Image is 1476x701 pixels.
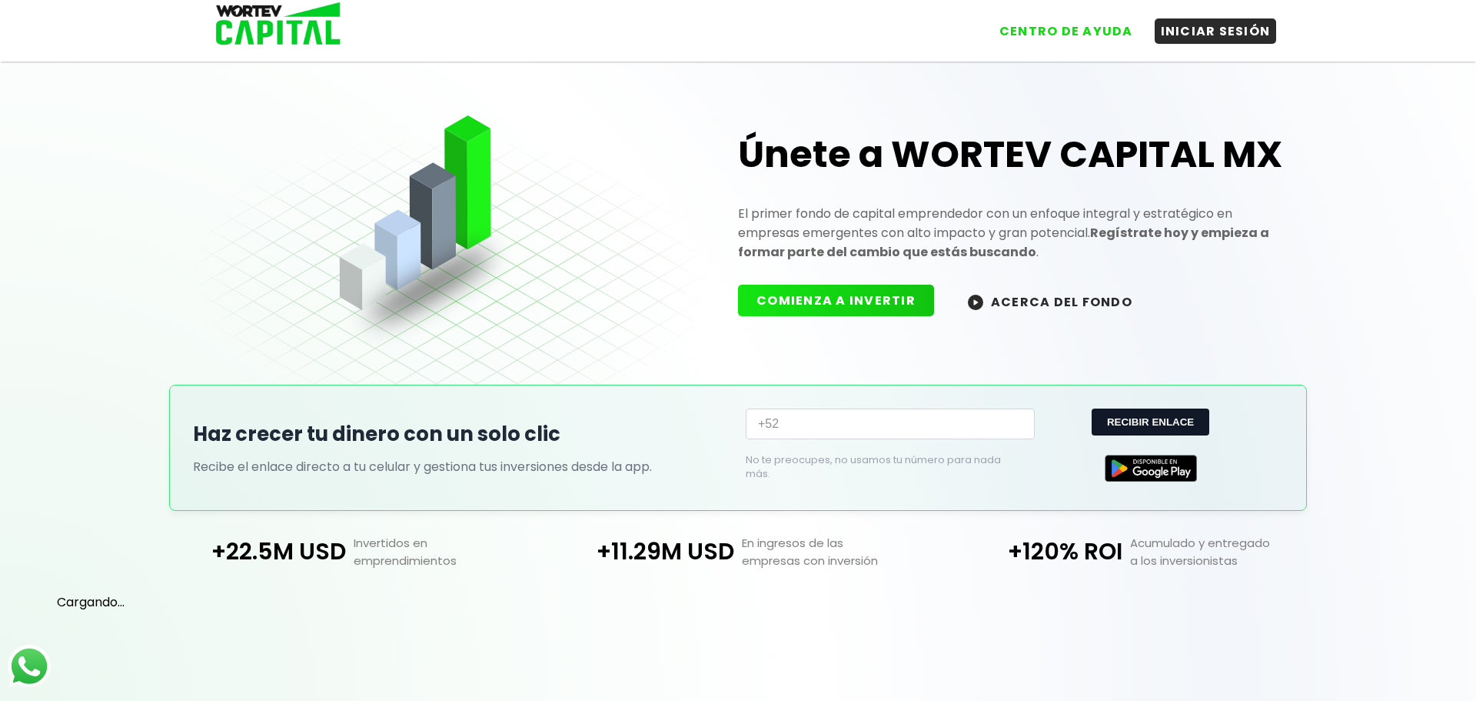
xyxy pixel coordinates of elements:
[1139,7,1277,44] a: INICIAR SESIÓN
[193,457,730,476] p: Recibe el enlace directo a tu celular y gestiona tus inversiones desde la app.
[8,645,51,688] img: logos_whatsapp-icon.242b2217.svg
[1122,534,1321,569] p: Acumulado y entregado a los inversionistas
[932,534,1123,569] p: +120% ROI
[1092,409,1209,436] button: RECIBIR ENLACE
[738,204,1283,262] p: El primer fondo de capital emprendedor con un enfoque integral y estratégico en empresas emergent...
[155,534,346,569] p: +22.5M USD
[968,295,983,310] img: wortev-capital-acerca-del-fondo
[1155,18,1277,44] button: INICIAR SESIÓN
[1105,455,1197,482] img: Google Play
[544,534,734,569] p: +11.29M USD
[746,453,1010,481] p: No te preocupes, no usamos tu número para nada más.
[57,593,1419,612] p: Cargando...
[738,292,949,309] a: COMIENZA A INVERTIR
[193,419,730,449] h2: Haz crecer tu dinero con un solo clic
[993,18,1139,44] button: CENTRO DE AYUDA
[738,224,1269,261] strong: Regístrate hoy y empieza a formar parte del cambio que estás buscando
[738,130,1283,179] h1: Únete a WORTEV CAPITAL MX
[734,534,932,569] p: En ingresos de las empresas con inversión
[738,285,934,316] button: COMIENZA A INVERTIR
[346,534,544,569] p: Invertidos en emprendimientos
[949,285,1151,318] button: ACERCA DEL FONDO
[978,7,1139,44] a: CENTRO DE AYUDA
